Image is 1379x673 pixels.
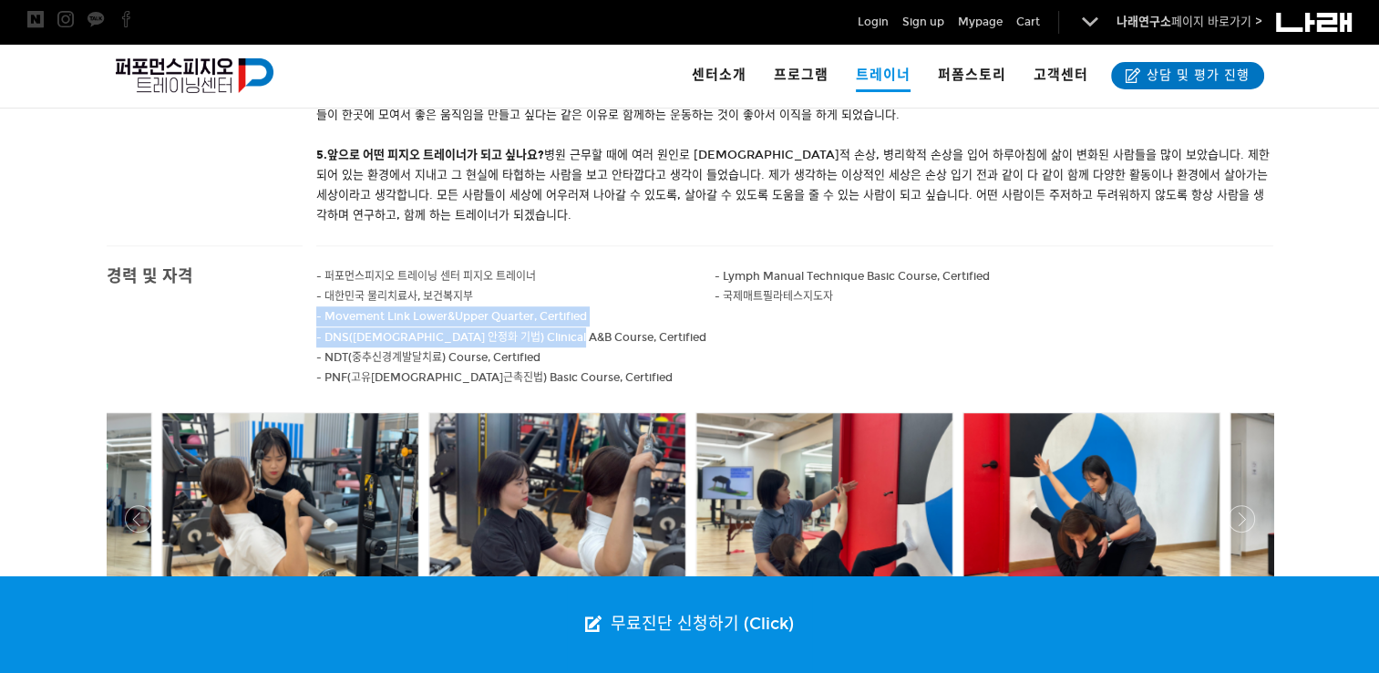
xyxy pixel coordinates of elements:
[316,351,540,364] span: - NDT(중추신경계발달치료) Course, Certified
[692,67,746,83] span: 센터소개
[856,60,911,92] span: 트레이너
[678,44,760,108] a: 센터소개
[1034,67,1088,83] span: 고객센터
[760,44,842,108] a: 프로그램
[1117,15,1262,29] a: 나래연구소페이지 바로가기 >
[715,290,833,303] span: - 국제매트필라테스지도자
[567,576,812,673] a: 무료진단 신청하기 (Click)
[316,310,587,323] span: - Movement Link Lower&Upper Quarter, Certified
[924,44,1020,108] a: 퍼폼스토리
[842,44,924,108] a: 트레이너
[1111,62,1264,89] a: 상담 및 평가 진행
[938,67,1006,83] span: 퍼폼스토리
[316,270,536,283] span: - 퍼포먼스피지오 트레이닝 센터 피지오 트레이너
[858,13,889,31] a: Login
[1117,15,1171,29] strong: 나래연구소
[316,290,473,303] span: - 대한민국 물리치료사, 보건복지부
[774,67,828,83] span: 프로그램
[902,13,944,31] a: Sign up
[316,371,673,384] span: - PNF(고유[DEMOGRAPHIC_DATA]근촉진법) Basic Course, Certified
[316,331,706,344] span: - DNS([DEMOGRAPHIC_DATA] 안정화 기법) Clinical A&B Course, Certified
[1020,44,1102,108] a: 고객센터
[715,270,990,283] span: - Lymph Manual Technique Basic Course, Certified
[1016,13,1040,31] a: Cart
[316,148,544,162] strong: 5.앞으로 어떤 피지오 트레이너가 되고 싶나요?
[1141,67,1250,85] span: 상담 및 평가 진행
[107,266,193,286] span: 경력 및 자격
[958,13,1003,31] a: Mypage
